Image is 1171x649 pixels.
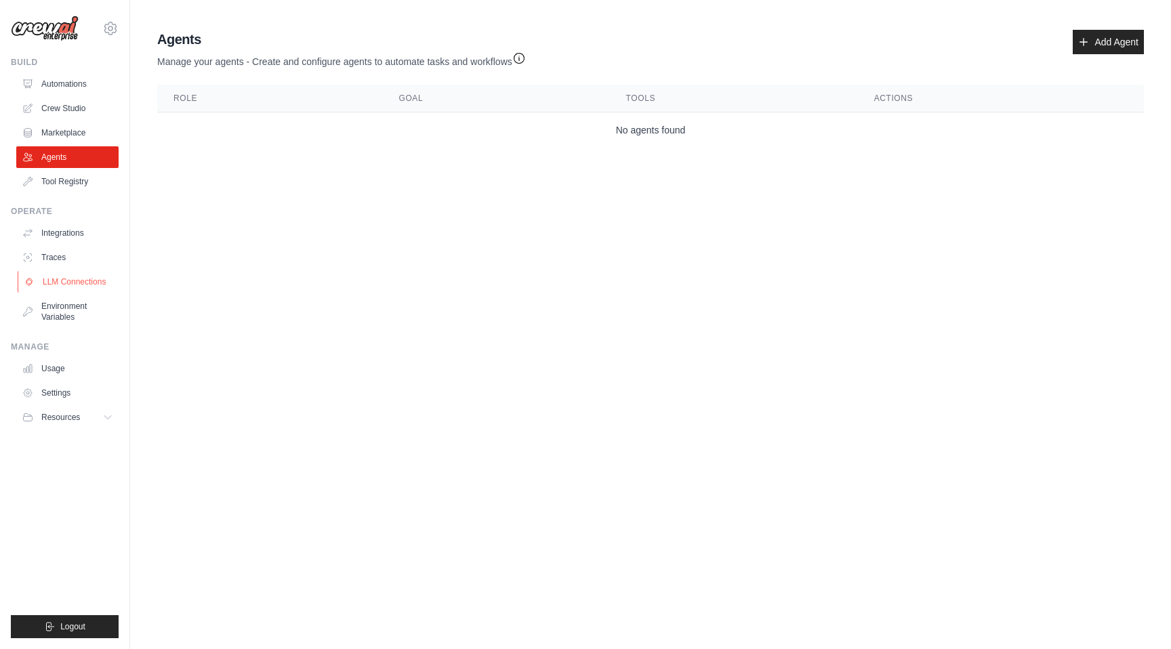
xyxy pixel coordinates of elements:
[157,49,526,68] p: Manage your agents - Create and configure agents to automate tasks and workflows
[16,73,119,95] a: Automations
[157,30,526,49] h2: Agents
[16,358,119,379] a: Usage
[16,406,119,428] button: Resources
[858,85,1144,112] th: Actions
[16,247,119,268] a: Traces
[610,85,858,112] th: Tools
[60,621,85,632] span: Logout
[16,171,119,192] a: Tool Registry
[382,85,609,112] th: Goal
[16,295,119,328] a: Environment Variables
[157,85,382,112] th: Role
[157,112,1144,148] td: No agents found
[18,271,120,293] a: LLM Connections
[16,122,119,144] a: Marketplace
[11,16,79,41] img: Logo
[16,382,119,404] a: Settings
[11,341,119,352] div: Manage
[11,57,119,68] div: Build
[1073,30,1144,54] a: Add Agent
[11,206,119,217] div: Operate
[16,98,119,119] a: Crew Studio
[16,222,119,244] a: Integrations
[41,412,80,423] span: Resources
[11,615,119,638] button: Logout
[16,146,119,168] a: Agents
